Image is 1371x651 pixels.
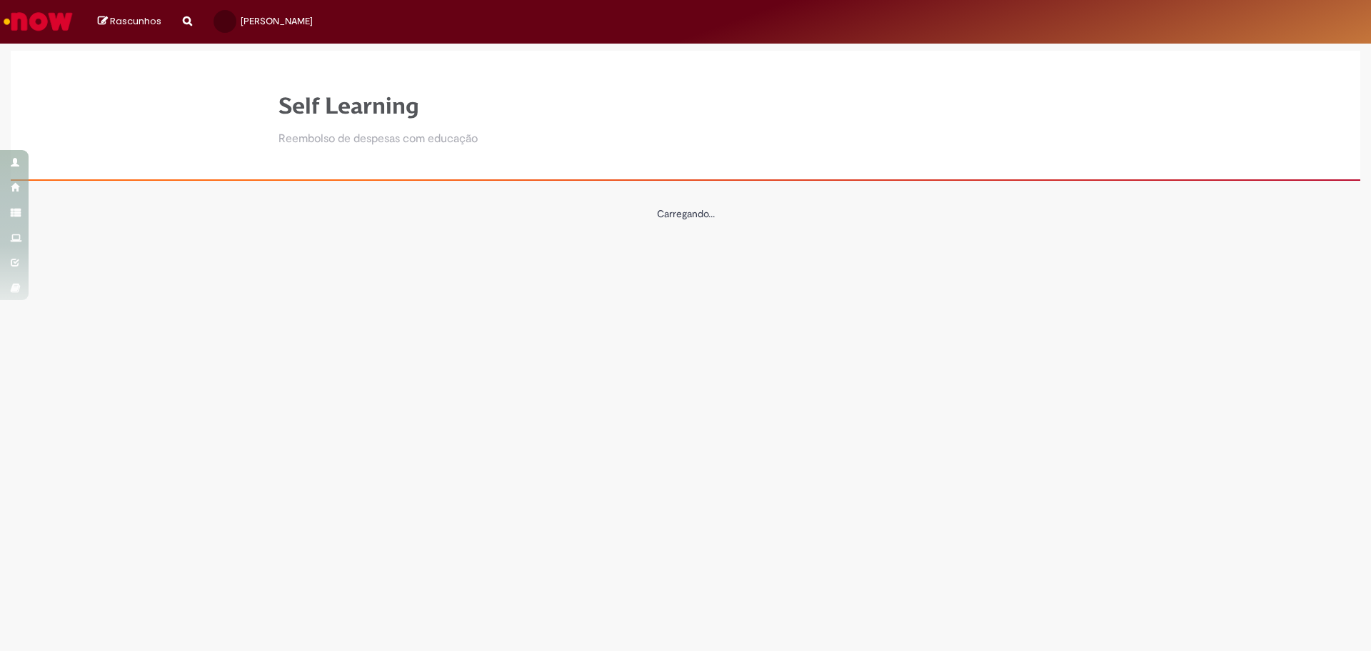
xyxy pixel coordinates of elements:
[278,94,478,119] h1: Self Learning
[1,7,75,36] img: ServiceNow
[278,207,1093,221] center: Carregando...
[98,15,161,29] a: Rascunhos
[278,133,478,146] h2: Reembolso de despesas com educação
[241,15,313,27] span: [PERSON_NAME]
[110,14,161,28] span: Rascunhos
